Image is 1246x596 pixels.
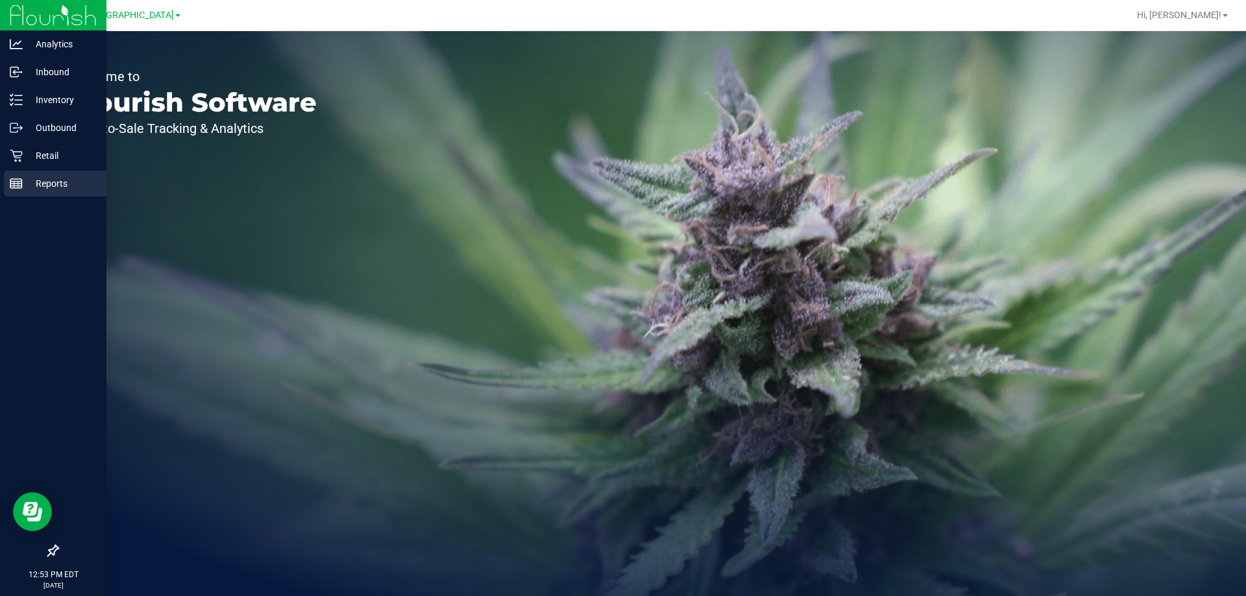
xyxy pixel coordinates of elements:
[13,492,52,531] iframe: Resource center
[6,580,101,590] p: [DATE]
[10,38,23,51] inline-svg: Analytics
[10,93,23,106] inline-svg: Inventory
[85,10,174,21] span: [GEOGRAPHIC_DATA]
[10,177,23,190] inline-svg: Reports
[23,64,101,80] p: Inbound
[70,89,317,115] p: Flourish Software
[70,122,317,135] p: Seed-to-Sale Tracking & Analytics
[10,66,23,78] inline-svg: Inbound
[10,121,23,134] inline-svg: Outbound
[10,149,23,162] inline-svg: Retail
[23,36,101,52] p: Analytics
[23,176,101,191] p: Reports
[6,569,101,580] p: 12:53 PM EDT
[23,92,101,108] p: Inventory
[70,70,317,83] p: Welcome to
[23,120,101,136] p: Outbound
[23,148,101,163] p: Retail
[1137,10,1221,20] span: Hi, [PERSON_NAME]!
